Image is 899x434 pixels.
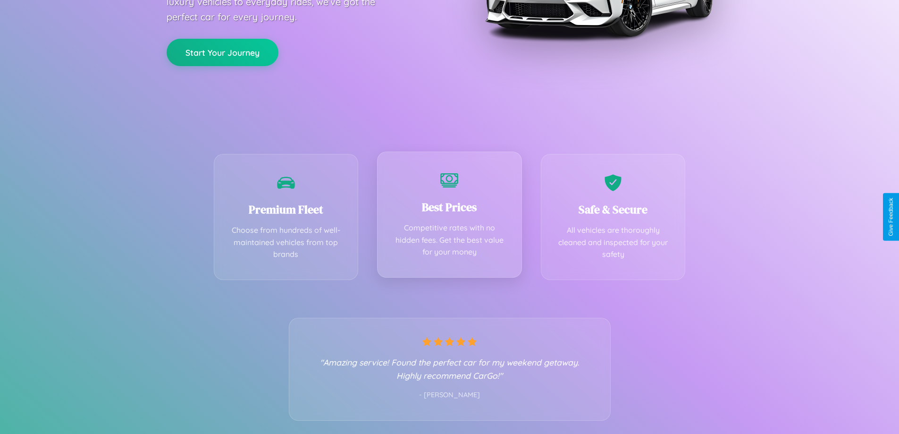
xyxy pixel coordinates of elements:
div: Give Feedback [888,198,894,236]
p: All vehicles are thoroughly cleaned and inspected for your safety [555,224,671,261]
h3: Premium Fleet [228,202,344,217]
p: Choose from hundreds of well-maintained vehicles from top brands [228,224,344,261]
p: "Amazing service! Found the perfect car for my weekend getaway. Highly recommend CarGo!" [308,356,591,382]
p: - [PERSON_NAME] [308,389,591,401]
button: Start Your Journey [167,39,278,66]
h3: Safe & Secure [555,202,671,217]
h3: Best Prices [392,199,507,215]
p: Competitive rates with no hidden fees. Get the best value for your money [392,222,507,258]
